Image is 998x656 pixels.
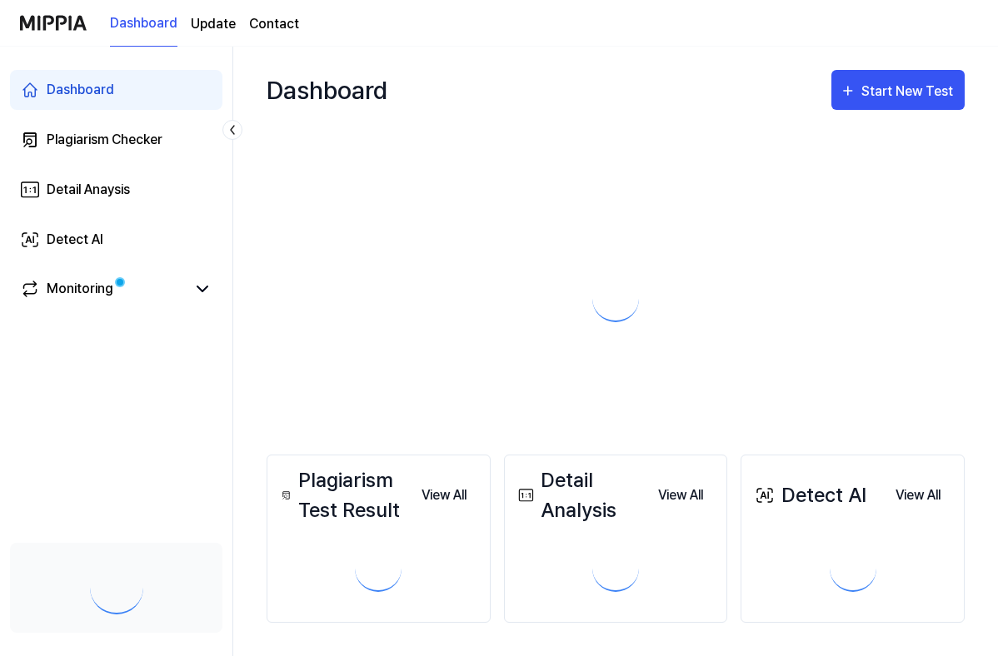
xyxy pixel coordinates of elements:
[882,479,954,512] button: View All
[20,279,186,299] a: Monitoring
[408,478,480,512] a: View All
[191,14,236,34] a: Update
[10,220,222,260] a: Detect AI
[47,80,114,100] div: Dashboard
[47,279,113,299] div: Monitoring
[751,480,866,510] div: Detect AI
[408,479,480,512] button: View All
[645,479,716,512] button: View All
[47,130,162,150] div: Plagiarism Checker
[515,465,646,525] div: Detail Analysis
[10,70,222,110] a: Dashboard
[882,478,954,512] a: View All
[47,230,103,250] div: Detect AI
[249,14,299,34] a: Contact
[110,1,177,47] a: Dashboard
[10,120,222,160] a: Plagiarism Checker
[645,478,716,512] a: View All
[10,170,222,210] a: Detail Anaysis
[277,465,408,525] div: Plagiarism Test Result
[831,70,965,110] button: Start New Test
[47,180,130,200] div: Detail Anaysis
[861,81,956,102] div: Start New Test
[267,63,387,117] div: Dashboard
